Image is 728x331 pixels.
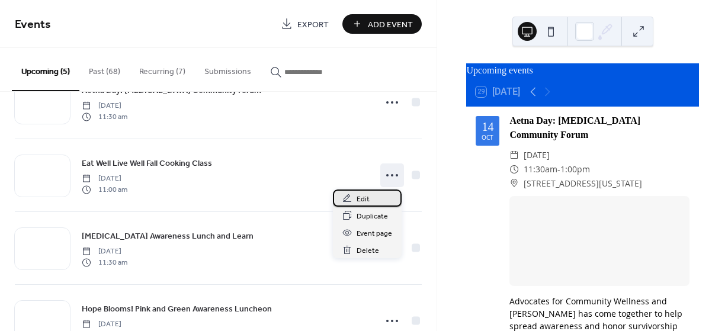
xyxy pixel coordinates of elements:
span: Add Event [368,18,413,31]
div: ​ [509,148,519,162]
span: Duplicate [357,210,388,223]
span: [DATE] [524,148,550,162]
span: Delete [357,245,379,257]
button: Add Event [342,14,422,34]
span: [DATE] [82,319,127,330]
span: Edit [357,193,370,205]
a: Eat Well Live Well Fall Cooking Class [82,156,212,170]
div: Aetna Day: [MEDICAL_DATA] Community Forum [509,114,689,142]
div: ​ [509,176,519,191]
span: [STREET_ADDRESS][US_STATE] [524,176,642,191]
div: Upcoming events [466,63,699,78]
span: 11:30 am [82,111,127,122]
span: Hope Blooms! Pink and Green Awareness Luncheon [82,303,272,316]
span: [DATE] [82,101,127,111]
button: Recurring (7) [130,48,195,90]
span: 11:30am [524,162,557,176]
button: Past (68) [79,48,130,90]
span: 11:00 am [82,184,127,195]
span: Events [15,13,51,36]
button: Upcoming (5) [12,48,79,91]
span: - [557,162,560,176]
span: Event page [357,227,392,240]
div: 14 [482,121,493,133]
span: 1:00pm [560,162,590,176]
span: [MEDICAL_DATA] Awareness Lunch and Learn [82,230,254,243]
span: Export [297,18,329,31]
a: Export [272,14,338,34]
div: Oct [482,135,493,141]
span: [DATE] [82,173,127,184]
span: [DATE] [82,246,127,257]
a: [MEDICAL_DATA] Awareness Lunch and Learn [82,229,254,243]
span: 11:30 am [82,257,127,268]
button: Submissions [195,48,261,90]
a: Hope Blooms! Pink and Green Awareness Luncheon [82,302,272,316]
div: ​ [509,162,519,176]
span: Eat Well Live Well Fall Cooking Class [82,158,212,170]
